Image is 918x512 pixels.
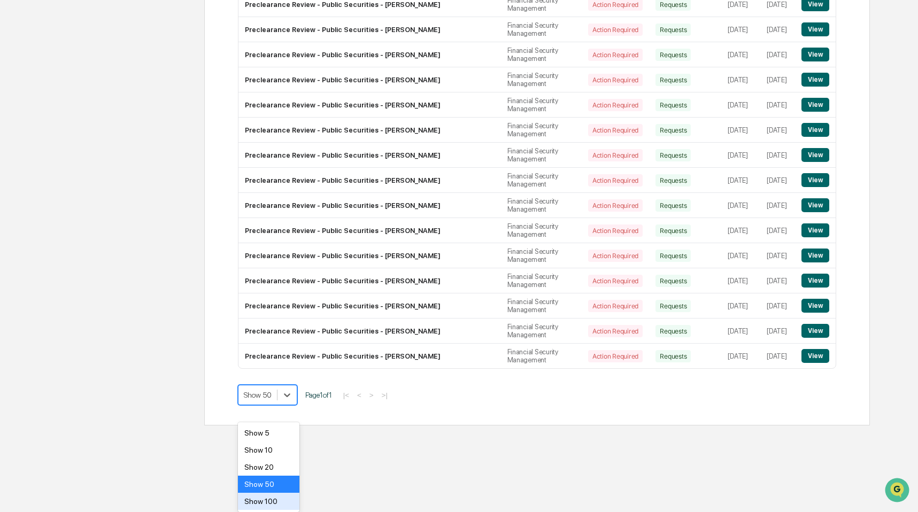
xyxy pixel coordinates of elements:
button: View [801,249,829,262]
td: Preclearance Review - Public Securities - [PERSON_NAME] [238,143,501,168]
button: View [801,148,829,162]
div: Action Required [588,24,643,36]
td: Preclearance Review - Public Securities - [PERSON_NAME] [238,243,501,268]
td: [DATE] [760,243,795,268]
td: [DATE] [760,218,795,243]
div: Action Required [588,325,643,337]
div: Requests [655,224,691,237]
span: Page 1 of 1 [305,391,332,399]
td: Preclearance Review - Public Securities - [PERSON_NAME] [238,319,501,344]
td: Preclearance Review - Public Securities - [PERSON_NAME] [238,17,501,42]
div: Action Required [588,350,643,362]
td: Preclearance Review - Public Securities - [PERSON_NAME] [238,293,501,319]
div: Requests [655,250,691,262]
button: < [354,391,365,400]
span: Preclearance [21,135,69,145]
td: Financial Security Management [501,319,582,344]
td: [DATE] [760,293,795,319]
td: [DATE] [721,319,760,344]
td: [DATE] [760,193,795,218]
button: View [801,198,829,212]
td: [DATE] [721,243,760,268]
input: Clear [28,49,176,60]
td: Preclearance Review - Public Securities - [PERSON_NAME] [238,67,501,92]
div: Action Required [588,199,643,212]
button: |< [340,391,352,400]
td: Financial Security Management [501,344,582,368]
div: Requests [655,199,691,212]
span: Attestations [88,135,133,145]
div: Requests [655,24,691,36]
td: [DATE] [760,344,795,368]
td: [DATE] [721,293,760,319]
div: 🗄️ [78,136,86,144]
td: [DATE] [721,268,760,293]
td: [DATE] [760,168,795,193]
td: Preclearance Review - Public Securities - [PERSON_NAME] [238,193,501,218]
td: [DATE] [721,168,760,193]
div: Action Required [588,74,643,86]
td: Financial Security Management [501,268,582,293]
div: Action Required [588,300,643,312]
td: Preclearance Review - Public Securities - [PERSON_NAME] [238,118,501,143]
div: Requests [655,74,691,86]
div: Requests [655,49,691,61]
span: Pylon [106,181,129,189]
td: [DATE] [760,42,795,67]
iframe: Open customer support [884,477,913,506]
td: [DATE] [721,193,760,218]
td: [DATE] [760,319,795,344]
div: Action Required [588,275,643,287]
a: 🗄️Attestations [73,130,137,150]
div: Action Required [588,149,643,161]
td: [DATE] [721,42,760,67]
td: Financial Security Management [501,218,582,243]
td: Financial Security Management [501,168,582,193]
button: View [801,324,829,338]
div: 🖐️ [11,136,19,144]
td: [DATE] [721,67,760,92]
div: We're available if you need us! [36,92,135,101]
td: [DATE] [721,143,760,168]
button: >| [379,391,391,400]
div: Requests [655,325,691,337]
td: Preclearance Review - Public Securities - [PERSON_NAME] [238,268,501,293]
td: Financial Security Management [501,17,582,42]
td: [DATE] [760,143,795,168]
div: Requests [655,99,691,111]
div: Show 20 [238,459,299,476]
td: [DATE] [721,92,760,118]
button: View [801,123,829,137]
div: Requests [655,174,691,187]
img: 1746055101610-c473b297-6a78-478c-a979-82029cc54cd1 [11,82,30,101]
div: Requests [655,149,691,161]
button: View [801,98,829,112]
td: [DATE] [760,67,795,92]
div: Start new chat [36,82,175,92]
div: Action Required [588,49,643,61]
td: Financial Security Management [501,243,582,268]
td: Preclearance Review - Public Securities - [PERSON_NAME] [238,92,501,118]
td: [DATE] [760,268,795,293]
td: Financial Security Management [501,143,582,168]
div: Show 50 [238,476,299,493]
div: Requests [655,275,691,287]
td: Preclearance Review - Public Securities - [PERSON_NAME] [238,42,501,67]
div: Action Required [588,250,643,262]
div: Requests [655,300,691,312]
div: Action Required [588,99,643,111]
p: How can we help? [11,22,195,40]
button: View [801,223,829,237]
td: Financial Security Management [501,193,582,218]
button: View [801,22,829,36]
td: Preclearance Review - Public Securities - [PERSON_NAME] [238,168,501,193]
div: Show 100 [238,493,299,510]
td: Financial Security Management [501,67,582,92]
span: Data Lookup [21,155,67,166]
button: View [801,173,829,187]
button: > [366,391,377,400]
td: [DATE] [721,17,760,42]
a: 🖐️Preclearance [6,130,73,150]
td: Financial Security Management [501,42,582,67]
